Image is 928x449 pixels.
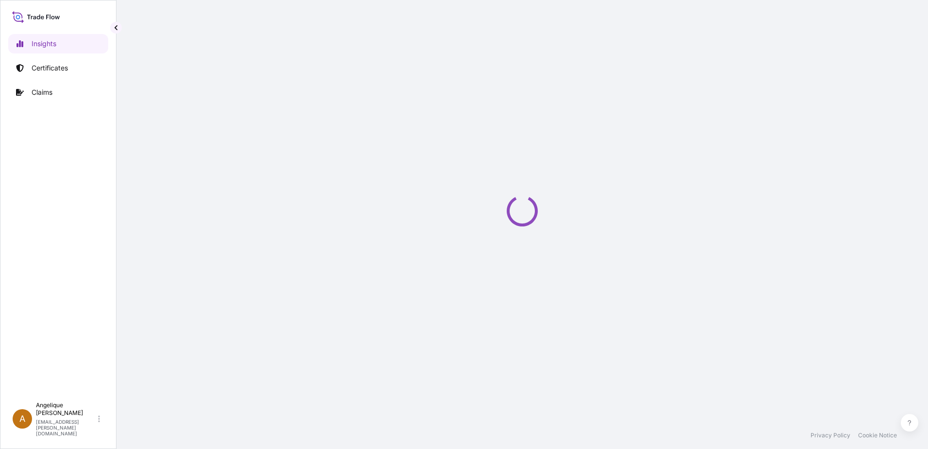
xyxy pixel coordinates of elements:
[19,414,25,424] span: A
[32,63,68,73] p: Certificates
[8,83,108,102] a: Claims
[36,419,96,436] p: [EMAIL_ADDRESS][PERSON_NAME][DOMAIN_NAME]
[8,34,108,53] a: Insights
[32,39,56,49] p: Insights
[32,87,52,97] p: Claims
[8,58,108,78] a: Certificates
[811,432,850,439] a: Privacy Policy
[858,432,897,439] a: Cookie Notice
[36,401,96,417] p: Angelique [PERSON_NAME]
